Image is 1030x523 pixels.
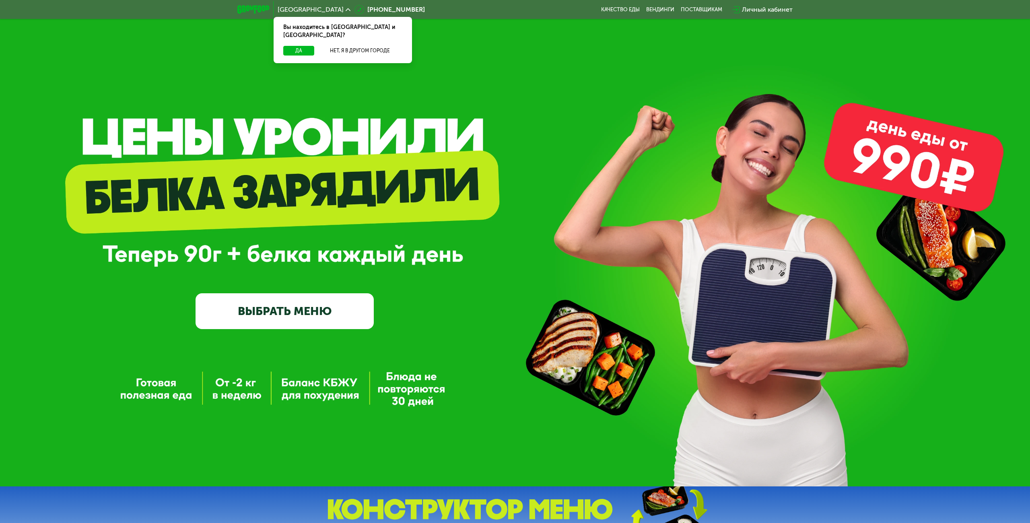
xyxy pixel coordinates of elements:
button: Да [283,46,314,56]
div: поставщикам [681,6,722,13]
button: Нет, я в другом городе [317,46,402,56]
a: ВЫБРАТЬ МЕНЮ [196,293,374,329]
div: Вы находитесь в [GEOGRAPHIC_DATA] и [GEOGRAPHIC_DATA]? [274,17,412,46]
span: [GEOGRAPHIC_DATA] [278,6,344,13]
a: Качество еды [601,6,640,13]
div: Личный кабинет [742,5,793,14]
a: [PHONE_NUMBER] [354,5,425,14]
a: Вендинги [646,6,674,13]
